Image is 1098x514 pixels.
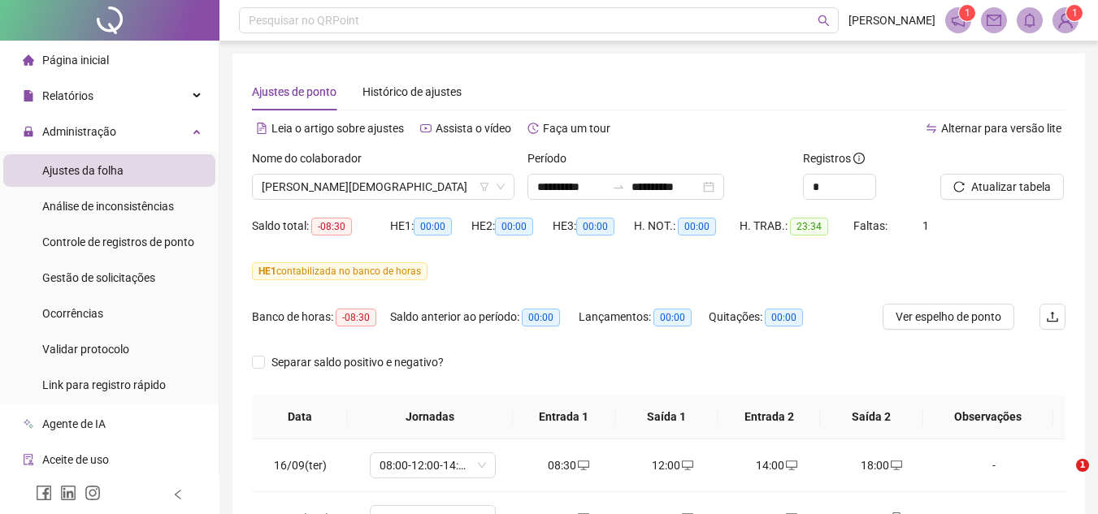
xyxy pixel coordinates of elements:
[965,7,970,19] span: 1
[42,200,174,213] span: Análise de inconsistências
[612,180,625,193] span: to
[252,308,390,326] div: Banco de horas:
[256,123,267,134] span: file-text
[543,122,610,135] span: Faça um tour
[252,85,336,98] span: Ajustes de ponto
[42,54,109,67] span: Página inicial
[709,308,822,326] div: Quitações:
[653,309,692,326] span: 00:00
[1053,8,1078,32] img: 75567
[1046,310,1059,323] span: upload
[42,164,124,177] span: Ajustes da folha
[818,15,830,27] span: search
[803,149,865,167] span: Registros
[23,454,34,465] span: audit
[390,217,471,235] div: HE 1:
[530,456,608,474] div: 08:30
[252,217,390,235] div: Saldo total:
[527,149,577,167] label: Período
[23,90,34,102] span: file
[522,309,560,326] span: 00:00
[390,308,579,326] div: Saldo anterior ao período:
[718,395,820,439] th: Entrada 2
[941,122,1061,135] span: Alternar para versão lite
[883,304,1014,330] button: Ver espelho de ponto
[923,395,1053,439] th: Observações
[23,126,34,137] span: lock
[612,180,625,193] span: swap-right
[436,122,511,135] span: Assista o vídeo
[274,459,327,472] span: 16/09(ter)
[634,217,740,235] div: H. NOT.:
[576,218,614,235] span: 00:00
[987,13,1001,28] span: mail
[889,460,902,471] span: desktop
[336,309,376,326] span: -08:30
[36,485,52,501] span: facebook
[252,395,348,439] th: Data
[311,218,352,235] span: -08:30
[765,309,803,326] span: 00:00
[790,218,828,235] span: 23:34
[496,182,506,192] span: down
[60,485,76,501] span: linkedin
[576,460,589,471] span: desktop
[42,271,155,284] span: Gestão de solicitações
[172,489,184,500] span: left
[42,89,93,102] span: Relatórios
[414,218,452,235] span: 00:00
[362,85,462,98] span: Histórico de ajustes
[513,395,615,439] th: Entrada 1
[740,217,853,235] div: H. TRAB.:
[820,395,922,439] th: Saída 2
[951,13,966,28] span: notification
[480,182,489,192] span: filter
[258,266,276,277] span: HE 1
[271,122,404,135] span: Leia o artigo sobre ajustes
[348,395,513,439] th: Jornadas
[680,460,693,471] span: desktop
[842,456,920,474] div: 18:00
[1076,459,1089,472] span: 1
[784,460,797,471] span: desktop
[959,5,975,21] sup: 1
[553,217,634,235] div: HE 3:
[615,395,718,439] th: Saída 1
[1043,459,1082,498] iframe: Intercom live chat
[265,353,450,371] span: Separar saldo positivo e negativo?
[380,453,486,477] span: 08:00-12:00-14:00-18:00
[495,218,533,235] span: 00:00
[848,11,935,29] span: [PERSON_NAME]
[579,308,709,326] div: Lançamentos:
[896,308,1001,326] span: Ver espelho de ponto
[42,307,103,320] span: Ocorrências
[936,408,1040,425] span: Observações
[1066,5,1083,21] sup: Atualize o seu contato no menu Meus Dados
[42,235,194,248] span: Controle de registros de ponto
[252,262,427,280] span: contabilizada no banco de horas
[471,217,553,235] div: HE 2:
[853,153,865,164] span: info-circle
[738,456,816,474] div: 14:00
[853,219,890,232] span: Faltas:
[42,343,129,356] span: Validar protocolo
[1022,13,1037,28] span: bell
[23,54,34,66] span: home
[634,456,712,474] div: 12:00
[953,181,965,192] span: reload
[42,417,106,430] span: Agente de IA
[922,219,929,232] span: 1
[42,453,109,466] span: Aceite de uso
[926,123,937,134] span: swap
[678,218,716,235] span: 00:00
[420,123,432,134] span: youtube
[1072,7,1078,19] span: 1
[252,149,372,167] label: Nome do colaborador
[940,174,1064,200] button: Atualizar tabela
[262,175,505,199] span: ANA FLAVIA ALMEIDA DE JESUS
[527,123,539,134] span: history
[42,125,116,138] span: Administração
[946,456,1042,474] div: -
[85,485,101,501] span: instagram
[971,178,1051,196] span: Atualizar tabela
